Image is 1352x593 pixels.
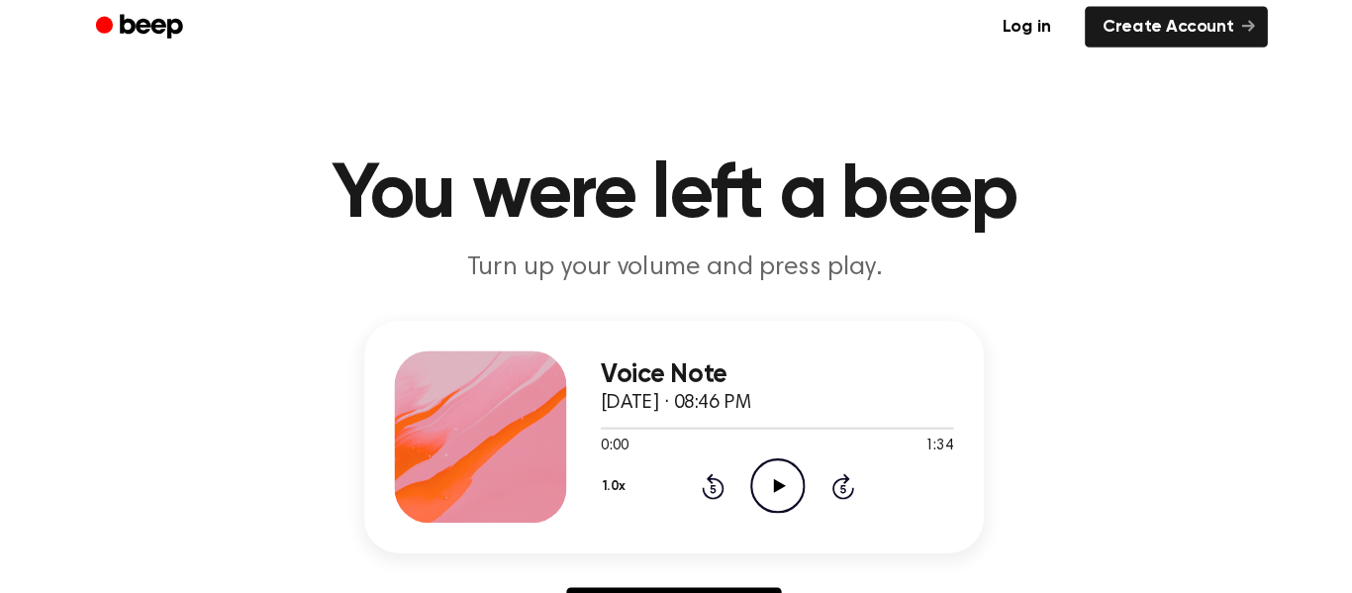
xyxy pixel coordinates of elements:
[908,416,933,437] span: 1:34
[609,416,634,437] span: 0:00
[609,346,933,373] h3: Voice Note
[958,17,1042,62] a: Log in
[1054,21,1222,58] a: Create Account
[296,246,1056,278] p: Turn up your volume and press play.
[609,377,747,395] span: [DATE] · 08:46 PM
[609,445,638,479] button: 1.0x
[169,158,1183,230] h1: You were left a beep
[130,21,241,59] a: Beep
